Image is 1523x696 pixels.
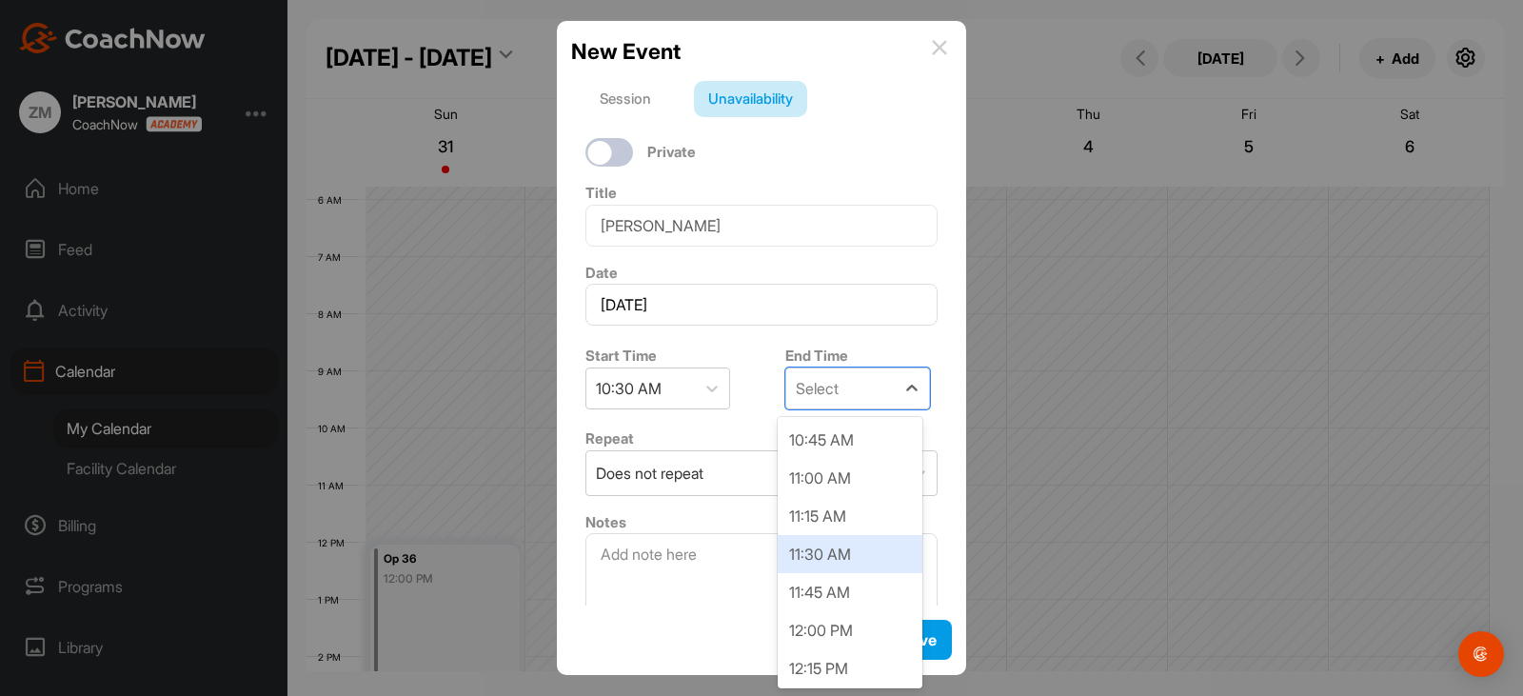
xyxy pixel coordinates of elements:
[647,142,696,164] label: Private
[778,535,922,573] div: 11:30 AM
[778,611,922,649] div: 12:00 PM
[571,35,681,68] h2: New Event
[596,377,662,400] div: 10:30 AM
[778,497,922,535] div: 11:15 AM
[932,40,947,55] img: info
[585,513,626,531] label: Notes
[1458,631,1504,677] div: Open Intercom Messenger
[796,377,839,400] div: Select
[778,459,922,497] div: 11:00 AM
[785,347,848,365] label: End Time
[596,462,703,485] div: Does not repeat
[585,205,938,247] input: Event Name
[778,649,922,687] div: 12:15 PM
[585,184,617,202] label: Title
[778,421,922,459] div: 10:45 AM
[585,347,657,365] label: Start Time
[694,81,807,117] div: Unavailability
[585,264,618,282] label: Date
[585,429,634,447] label: Repeat
[585,81,665,117] div: Session
[585,284,938,326] input: Select Date
[778,573,922,611] div: 11:45 AM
